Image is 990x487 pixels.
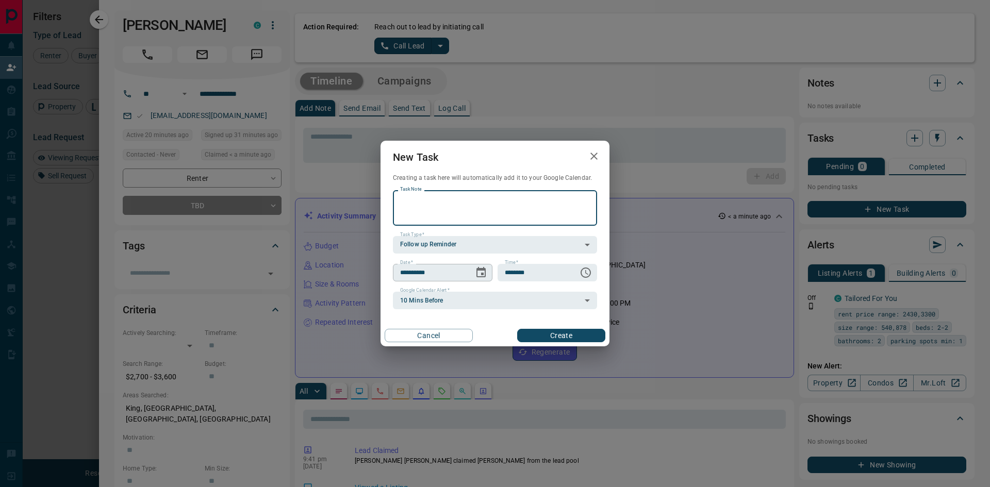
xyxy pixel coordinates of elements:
[393,174,597,182] p: Creating a task here will automatically add it to your Google Calendar.
[393,292,597,309] div: 10 Mins Before
[393,236,597,254] div: Follow up Reminder
[471,262,491,283] button: Choose date, selected date is Sep 16, 2025
[400,231,424,238] label: Task Type
[381,141,451,174] h2: New Task
[385,329,473,342] button: Cancel
[400,259,413,266] label: Date
[517,329,605,342] button: Create
[400,186,421,193] label: Task Note
[575,262,596,283] button: Choose time, selected time is 6:00 AM
[505,259,518,266] label: Time
[400,287,450,294] label: Google Calendar Alert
